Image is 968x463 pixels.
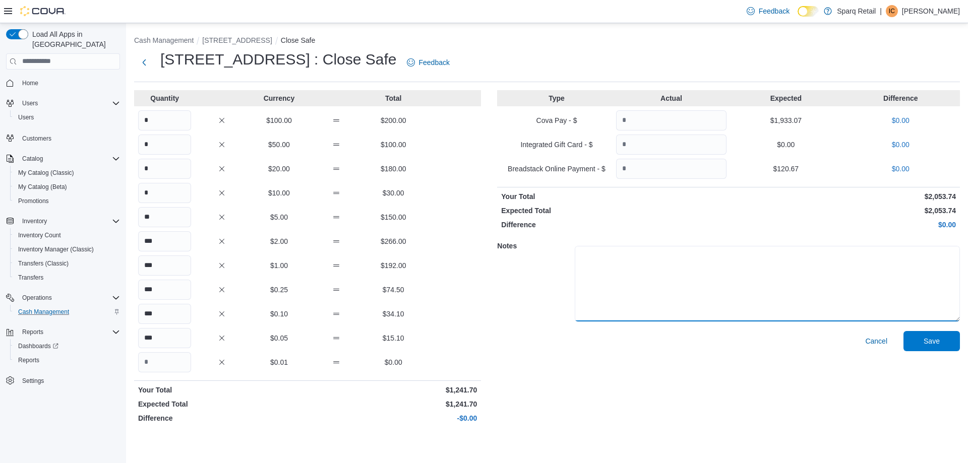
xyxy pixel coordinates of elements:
div: Isaac Castromayor [886,5,898,17]
input: Quantity [616,159,727,179]
p: Difference [845,93,956,103]
span: Inventory Count [18,231,61,239]
button: Close Safe [281,36,315,44]
span: Reports [18,356,39,364]
p: $0.00 [731,140,841,150]
p: $0.10 [253,309,306,319]
input: Quantity [138,280,191,300]
p: Quantity [138,93,191,103]
button: Transfers (Classic) [10,256,124,271]
a: Users [14,111,38,123]
span: Promotions [18,197,49,205]
p: $180.00 [367,164,420,174]
input: Quantity [138,328,191,348]
a: Feedback [403,52,454,73]
p: Expected Total [138,399,306,409]
input: Quantity [138,110,191,130]
p: $1,933.07 [731,115,841,125]
a: Home [18,77,42,89]
a: Promotions [14,195,53,207]
p: $0.00 [845,140,956,150]
p: $0.25 [253,285,306,295]
span: Customers [22,135,51,143]
span: Cash Management [18,308,69,316]
p: $266.00 [367,236,420,246]
p: $20.00 [253,164,306,174]
span: Promotions [14,195,120,207]
input: Quantity [138,304,191,324]
input: Dark Mode [798,6,819,17]
span: Transfers (Classic) [14,257,120,270]
input: Quantity [138,135,191,155]
a: My Catalog (Classic) [14,167,78,179]
button: Promotions [10,194,124,208]
button: Users [10,110,124,124]
p: $10.00 [253,188,306,198]
span: Inventory [22,217,47,225]
p: -$0.00 [310,413,477,423]
button: Cash Management [10,305,124,319]
p: $1.00 [253,260,306,271]
a: Dashboards [14,340,63,352]
span: Inventory Count [14,229,120,241]
a: Cash Management [14,306,73,318]
p: $0.00 [731,220,956,230]
nav: An example of EuiBreadcrumbs [134,35,960,47]
span: My Catalog (Beta) [14,181,120,193]
span: Cancel [865,336,887,346]
span: Reports [14,354,120,366]
a: Feedback [743,1,794,21]
p: $2.00 [253,236,306,246]
p: $2,053.74 [731,191,956,202]
button: Operations [18,292,56,304]
button: Reports [2,325,124,339]
span: Catalog [22,155,43,163]
span: My Catalog (Beta) [18,183,67,191]
button: Reports [10,353,124,367]
button: My Catalog (Classic) [10,166,124,180]
p: $15.10 [367,333,420,343]
a: Inventory Count [14,229,65,241]
p: Type [501,93,612,103]
button: Inventory [2,214,124,228]
p: $74.50 [367,285,420,295]
p: [PERSON_NAME] [902,5,960,17]
p: $0.00 [367,357,420,367]
span: Inventory Manager (Classic) [18,245,94,253]
span: Feedback [419,57,450,68]
p: Your Total [138,385,306,395]
p: $0.05 [253,333,306,343]
a: Reports [14,354,43,366]
p: Difference [501,220,727,230]
span: Catalog [18,153,120,165]
span: Home [18,77,120,89]
button: Inventory Manager (Classic) [10,242,124,256]
button: Inventory Count [10,228,124,242]
span: Inventory Manager (Classic) [14,243,120,255]
p: $5.00 [253,212,306,222]
span: Inventory [18,215,120,227]
p: Total [367,93,420,103]
span: Transfers (Classic) [18,259,69,268]
button: Catalog [18,153,47,165]
input: Quantity [138,183,191,203]
span: Feedback [759,6,790,16]
button: Home [2,76,124,90]
button: Reports [18,326,47,338]
span: Reports [18,326,120,338]
span: Save [924,336,940,346]
p: $1,241.70 [310,399,477,409]
input: Quantity [138,352,191,372]
span: Reports [22,328,43,336]
a: Transfers (Classic) [14,257,73,270]
p: Difference [138,413,306,423]
p: $2,053.74 [731,206,956,216]
span: Users [18,97,120,109]
span: Customers [18,131,120,144]
h5: Notes [497,236,573,256]
span: Dashboards [18,342,58,350]
img: Cova [20,6,66,16]
a: Customers [18,133,55,145]
a: Inventory Manager (Classic) [14,243,98,255]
